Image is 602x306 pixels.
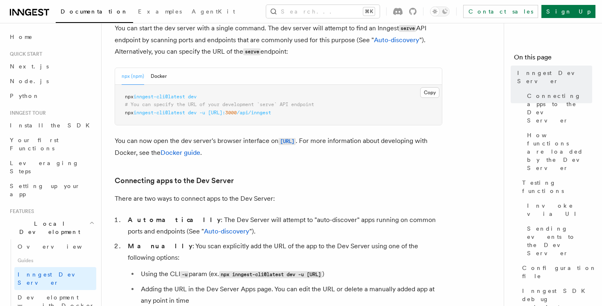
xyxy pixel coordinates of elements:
a: Connecting apps to the Dev Server [115,175,234,186]
span: Node.js [10,78,49,84]
h4: On this page [514,52,592,66]
span: Sending events to the Dev Server [527,224,592,257]
span: Inngest Dev Server [517,69,592,85]
span: 3000 [225,110,237,116]
a: Home [7,29,96,44]
span: inngest-cli@latest [134,110,185,116]
a: Testing functions [519,175,592,198]
span: inngest-cli@latest [134,94,185,100]
a: Python [7,88,96,103]
span: Local Development [7,220,89,236]
span: Configuration file [522,264,597,280]
span: Home [10,33,33,41]
a: Overview [14,239,96,254]
a: Auto-discovery [374,36,419,44]
strong: Manually [128,242,192,250]
button: npx (npm) [122,68,144,85]
a: Documentation [56,2,133,23]
span: /api/inngest [237,110,271,116]
code: -u [180,271,189,278]
a: Sign Up [541,5,595,18]
a: Inngest Dev Server [514,66,592,88]
strong: Automatically [128,216,221,224]
code: serve [243,48,260,55]
a: Auto-discovery [204,227,249,235]
a: [URL] [278,137,296,145]
span: Install the SDK [10,122,95,129]
span: # You can specify the URL of your development `serve` API endpoint [125,102,314,107]
a: Install the SDK [7,118,96,133]
span: Quick start [7,51,42,57]
span: npx [125,94,134,100]
span: Testing functions [522,179,592,195]
a: How functions are loaded by the Dev Server [524,128,592,175]
span: Python [10,93,40,99]
span: Setting up your app [10,183,80,197]
span: Inngest tour [7,110,46,116]
li: : The Dev Server will attempt to "auto-discover" apps running on common ports and endpoints (See ... [125,214,442,237]
a: Setting up your app [7,179,96,202]
a: Configuration file [519,261,592,283]
code: npx inngest-cli@latest dev -u [URL] [219,271,322,278]
a: Sending events to the Dev Server [524,221,592,261]
button: Copy [420,87,439,98]
a: Next.js [7,59,96,74]
span: Examples [138,8,182,15]
a: Node.js [7,74,96,88]
a: Leveraging Steps [7,156,96,179]
code: [URL] [278,138,296,145]
span: Inngest Dev Server [18,271,88,286]
a: Connecting apps to the Dev Server [524,88,592,128]
a: Inngest Dev Server [14,267,96,290]
a: Examples [133,2,187,22]
span: How functions are loaded by the Dev Server [527,131,592,172]
a: Contact sales [463,5,538,18]
span: Features [7,208,34,215]
p: There are two ways to connect apps to the Dev Server: [115,193,442,204]
span: Invoke via UI [527,202,592,218]
code: serve [399,25,416,32]
button: Local Development [7,216,96,239]
span: AgentKit [192,8,235,15]
li: Using the CLI param (ex. ) [138,268,442,280]
a: AgentKit [187,2,240,22]
span: Documentation [61,8,128,15]
span: Your first Functions [10,137,59,152]
p: You can start the dev server with a single command. The dev server will attempt to find an Innges... [115,23,442,58]
button: Toggle dark mode [430,7,450,16]
a: Your first Functions [7,133,96,156]
a: Docker guide [161,149,200,156]
span: Next.js [10,63,49,70]
span: Overview [18,243,102,250]
p: You can now open the dev server's browser interface on . For more information about developing wi... [115,135,442,159]
span: npx [125,110,134,116]
button: Docker [151,68,167,85]
span: dev [188,110,197,116]
span: Connecting apps to the Dev Server [527,92,592,125]
button: Search...⌘K [266,5,380,18]
kbd: ⌘K [363,7,375,16]
span: Leveraging Steps [10,160,79,175]
span: Guides [14,254,96,267]
span: dev [188,94,197,100]
span: [URL]: [208,110,225,116]
span: -u [199,110,205,116]
a: Invoke via UI [524,198,592,221]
